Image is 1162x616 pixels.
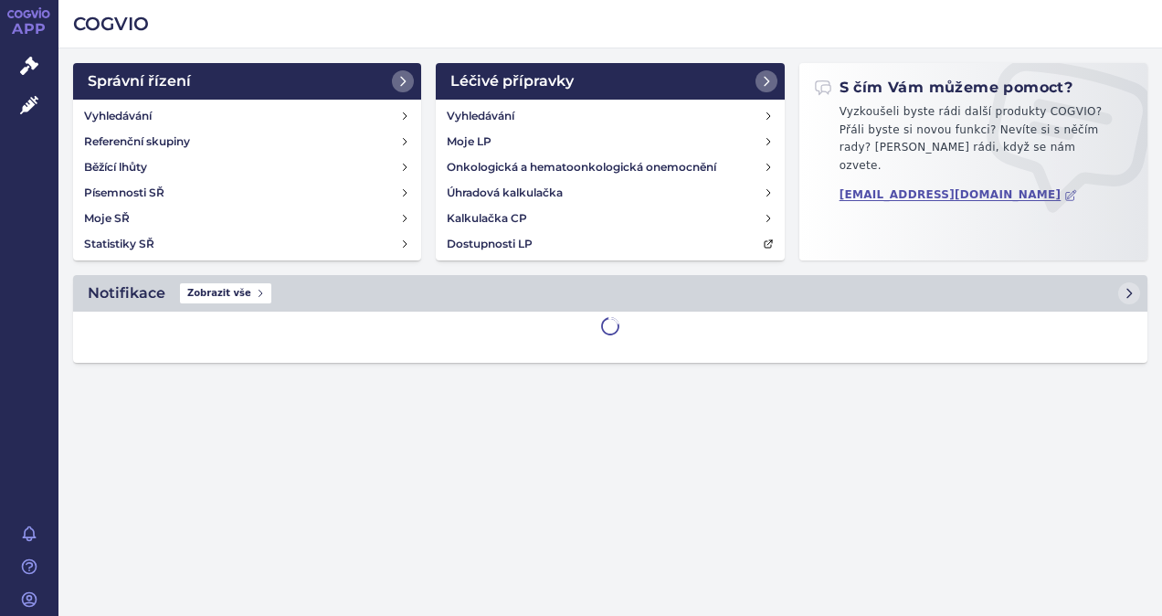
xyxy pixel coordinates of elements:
h2: Správní řízení [88,70,191,92]
a: Písemnosti SŘ [77,180,417,206]
a: Úhradová kalkulačka [439,180,780,206]
h4: Vyhledávání [447,107,514,125]
a: Dostupnosti LP [439,231,780,257]
a: Moje SŘ [77,206,417,231]
h4: Běžící lhůty [84,158,147,176]
h2: Notifikace [88,282,165,304]
a: Vyhledávání [77,103,417,129]
a: Kalkulačka CP [439,206,780,231]
h4: Vyhledávání [84,107,152,125]
h2: COGVIO [73,11,1147,37]
h4: Moje LP [447,133,491,151]
a: Onkologická a hematoonkologická onemocnění [439,154,780,180]
h4: Kalkulačka CP [447,209,527,228]
a: Referenční skupiny [77,129,417,154]
h4: Dostupnosti LP [447,235,533,253]
a: Vyhledávání [439,103,780,129]
h4: Referenční skupiny [84,133,190,151]
a: NotifikaceZobrazit vše [73,275,1147,312]
h2: S čím Vám můžeme pomoct? [814,78,1073,98]
a: Léčivé přípravky [436,63,784,100]
h2: Léčivé přípravky [450,70,574,92]
h4: Statistiky SŘ [84,235,154,253]
h4: Písemnosti SŘ [84,184,164,202]
p: Vyzkoušeli byste rádi další produkty COGVIO? Přáli byste si novou funkci? Nevíte si s něčím rady?... [814,103,1133,182]
a: Moje LP [439,129,780,154]
a: Statistiky SŘ [77,231,417,257]
h4: Moje SŘ [84,209,130,228]
h4: Úhradová kalkulačka [447,184,563,202]
span: Zobrazit vše [180,283,271,303]
a: Běžící lhůty [77,154,417,180]
a: [EMAIL_ADDRESS][DOMAIN_NAME] [840,188,1078,202]
h4: Onkologická a hematoonkologická onemocnění [447,158,716,176]
a: Správní řízení [73,63,421,100]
